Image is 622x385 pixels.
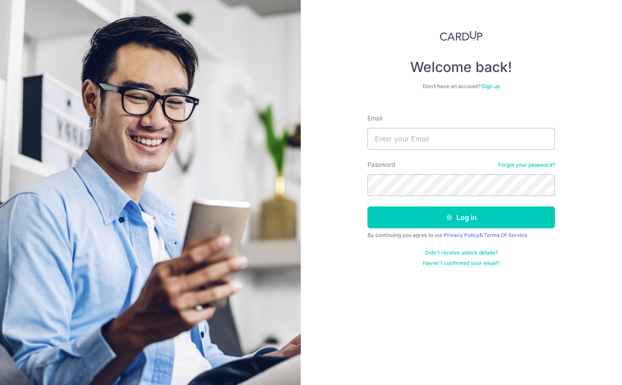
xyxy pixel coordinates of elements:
a: Terms Of Service [484,232,527,238]
input: Enter your Email [367,128,555,150]
label: Email [367,114,382,123]
label: Password [367,160,395,169]
img: CardUp Logo [440,31,483,41]
a: Forgot your password? [498,162,555,168]
div: By continuing you agree to our & [367,232,555,239]
h4: Welcome back! [367,58,555,76]
a: Privacy Policy [444,232,479,238]
button: Log in [367,206,555,228]
div: Don’t have an account? [367,83,555,90]
a: Sign up [482,83,500,89]
a: Haven't confirmed your email? [423,260,500,267]
a: Didn't receive unlock details? [425,249,498,256]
